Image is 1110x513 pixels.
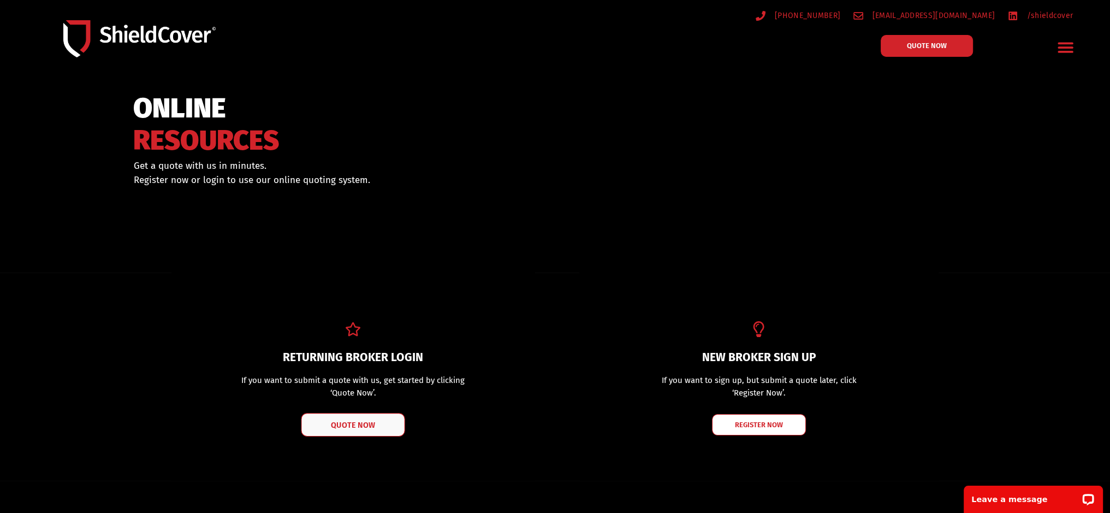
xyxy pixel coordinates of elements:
span: /shieldcover [1024,9,1073,22]
p: Get a quote with us in minutes. Register now or login to use our online quoting system. [134,159,541,187]
div: Menu Toggle [1053,34,1079,60]
span: QUOTE NOW [331,421,375,428]
a: QUOTE NOW [881,35,973,57]
span: [PHONE_NUMBER] [772,9,840,22]
p: If you want to sign up, but submit a quote later, click ‘Register Now’. [642,374,876,399]
a: NEW BROKER SIGN UP​ [702,350,816,364]
a: [PHONE_NUMBER] [756,9,840,22]
a: /shieldcover [1008,9,1073,22]
a: [EMAIL_ADDRESS][DOMAIN_NAME] [853,9,995,22]
span: QUOTE NOW [907,42,947,49]
h2: RETURNING BROKER LOGIN [212,352,495,363]
span: REGISTER NOW [735,421,783,428]
a: REGISTER NOW [712,414,806,435]
span: ONLINE [133,97,279,120]
iframe: LiveChat chat widget [957,479,1110,513]
span: [EMAIL_ADDRESS][DOMAIN_NAME] [870,9,995,22]
p: If you want to submit a quote with us, get started by clicking ‘Quote Now’. [234,374,473,399]
a: QUOTE NOW [301,413,405,437]
img: Shield-Cover-Underwriting-Australia-logo-full [63,20,216,57]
